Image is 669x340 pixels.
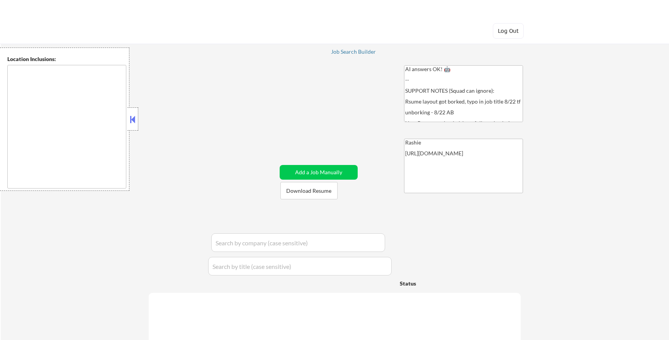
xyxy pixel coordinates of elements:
[208,257,392,275] input: Search by title (case sensitive)
[331,49,376,54] div: Job Search Builder
[493,23,524,39] button: Log Out
[280,165,358,180] button: Add a Job Manually
[211,233,385,252] input: Search by company (case sensitive)
[280,182,338,199] button: Download Resume
[400,276,466,290] div: Status
[7,55,126,63] div: Location Inclusions:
